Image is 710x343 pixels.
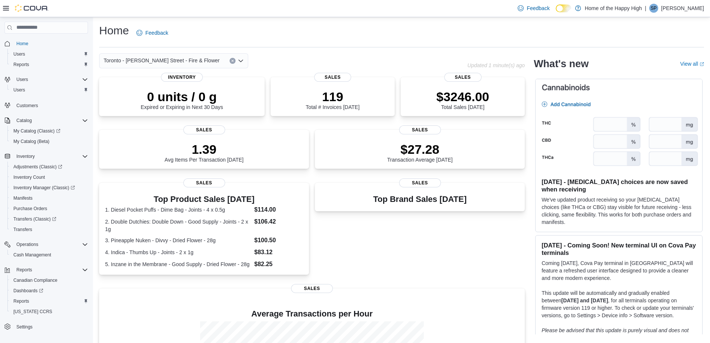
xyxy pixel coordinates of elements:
span: Home [13,39,88,48]
span: Users [10,50,88,59]
span: Inventory Manager (Classic) [13,185,75,191]
div: Steven Pike [649,4,658,13]
span: Operations [16,241,38,247]
span: Manifests [10,194,88,203]
span: Canadian Compliance [13,277,57,283]
span: Customers [16,103,38,109]
span: Inventory Count [10,173,88,182]
a: Customers [13,101,41,110]
p: Home of the Happy High [585,4,642,13]
img: Cova [15,4,48,12]
span: Sales [183,178,225,187]
button: Reports [1,265,91,275]
span: My Catalog (Classic) [13,128,60,134]
span: Users [16,77,28,82]
span: Sales [399,178,441,187]
button: My Catalog (Beta) [7,136,91,147]
span: Reports [13,298,29,304]
a: Inventory Count [10,173,48,182]
a: Users [10,50,28,59]
span: Cash Management [10,250,88,259]
button: Users [7,49,91,59]
p: [PERSON_NAME] [661,4,704,13]
span: Transfers (Classic) [13,216,56,222]
span: Manifests [13,195,32,201]
button: [US_STATE] CCRS [7,306,91,317]
button: Purchase Orders [7,203,91,214]
a: My Catalog (Classic) [7,126,91,136]
a: Transfers (Classic) [7,214,91,224]
span: Cash Management [13,252,51,258]
span: Reports [10,297,88,306]
span: Reports [13,265,88,274]
span: Users [13,51,25,57]
a: Transfers (Classic) [10,215,59,224]
button: Catalog [1,115,91,126]
span: Users [10,85,88,94]
button: Users [1,74,91,85]
a: Adjustments (Classic) [10,162,65,171]
span: Sales [183,125,225,134]
button: Users [13,75,31,84]
span: Inventory Count [13,174,45,180]
span: My Catalog (Classic) [10,127,88,135]
button: Manifests [7,193,91,203]
a: Manifests [10,194,35,203]
a: Cash Management [10,250,54,259]
button: Users [7,85,91,95]
button: Reports [7,59,91,70]
a: My Catalog (Beta) [10,137,53,146]
a: Feedback [515,1,552,16]
span: Purchase Orders [13,206,47,212]
a: Purchase Orders [10,204,50,213]
a: Transfers [10,225,35,234]
span: Dashboards [10,286,88,295]
span: Settings [13,322,88,331]
span: Settings [16,324,32,330]
span: My Catalog (Beta) [10,137,88,146]
span: Feedback [527,4,549,12]
span: Inventory [16,153,35,159]
a: Users [10,85,28,94]
span: Operations [13,240,88,249]
a: Settings [13,322,35,331]
a: Adjustments (Classic) [7,162,91,172]
span: Transfers [13,227,32,233]
span: Adjustments (Classic) [10,162,88,171]
button: Transfers [7,224,91,235]
span: Home [16,41,28,47]
span: Washington CCRS [10,307,88,316]
span: Canadian Compliance [10,276,88,285]
span: Reports [13,62,29,68]
span: Transfers (Classic) [10,215,88,224]
span: Users [13,75,88,84]
span: Transfers [10,225,88,234]
a: Inventory Manager (Classic) [10,183,78,192]
button: Inventory Count [7,172,91,183]
span: Sales [399,125,441,134]
button: Catalog [13,116,35,125]
button: Reports [7,296,91,306]
span: Purchase Orders [10,204,88,213]
a: Reports [10,297,32,306]
a: My Catalog (Classic) [10,127,63,135]
input: Dark Mode [556,4,571,12]
nav: Complex example [4,35,88,340]
span: Customers [13,100,88,110]
button: Settings [1,321,91,332]
span: [US_STATE] CCRS [13,309,52,315]
span: My Catalog (Beta) [13,138,50,144]
a: Dashboards [7,286,91,296]
span: Catalog [13,116,88,125]
button: Operations [13,240,41,249]
a: Inventory Manager (Classic) [7,183,91,193]
button: Canadian Compliance [7,275,91,286]
a: Canadian Compliance [10,276,60,285]
span: Adjustments (Classic) [13,164,62,170]
span: Catalog [16,118,32,124]
a: Reports [10,60,32,69]
span: Inventory [13,152,88,161]
span: Dashboards [13,288,43,294]
span: Reports [16,267,32,273]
